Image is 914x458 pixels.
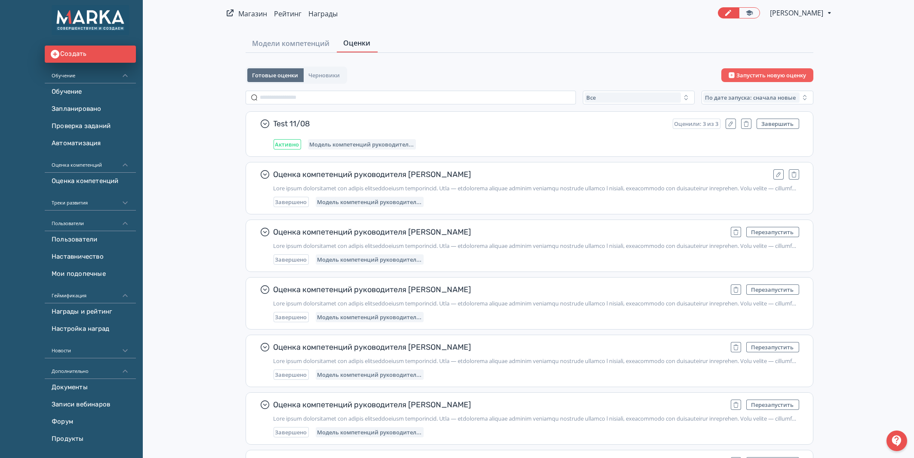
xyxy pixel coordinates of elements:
span: Оценка компетенций руководителя [PERSON_NAME] [274,400,724,410]
span: Завершено [275,314,307,321]
a: Настройка наград [45,321,136,338]
span: Этот опрос предназначен для оценки управленческих компетенций. Цель — объективно оценить уровень ... [274,185,799,192]
button: Завершить [757,119,799,129]
span: Модель компетенций руководителя [317,314,422,321]
img: https://files.teachbase.ru/system/account/50582/logo/medium-f5c71650e90bff48e038c85a25739627.png [52,5,129,35]
span: Этот опрос предназначен для оценки управленческих компетенций. Цель — объективно оценить уровень ... [274,415,799,422]
a: Проверка заданий [45,118,136,135]
a: Обучение [45,83,136,101]
span: Этот опрос предназначен для оценки управленческих компетенций. Цель — объективно оценить уровень ... [274,242,799,249]
div: Оценка компетенций [45,152,136,173]
button: Создать [45,46,136,63]
span: Этот опрос предназначен для оценки управленческих компетенций. Цель — объективно оценить уровень ... [274,357,799,364]
span: Модель компетенций руководителя [317,198,422,205]
button: Черновики [304,68,345,82]
span: Модели компетенций [252,38,330,49]
a: Пользователи [45,231,136,248]
button: Перезапустить [746,400,799,410]
a: Оценка компетенций [45,173,136,190]
button: По дате запуска: сначала новые [702,91,813,104]
div: Пользователи [45,211,136,231]
a: Рейтинг [274,9,302,18]
span: Модель компетенций руководителя (Копия - 11.08.2025 10:56:23) [310,141,414,148]
a: Наставничество [45,248,136,266]
span: Оценка компетенций руководителя [PERSON_NAME] [274,169,766,180]
a: Мои подопечные [45,266,136,283]
span: Завершено [275,429,307,436]
span: Оценка компетенций руководителя [PERSON_NAME] [274,342,724,352]
a: Переключиться в режим ученика [739,7,760,18]
button: Все [583,91,695,104]
span: Активно [275,141,299,148]
span: Оценка компетенций руководителя [PERSON_NAME] [274,227,724,237]
a: Записи вебинаров [45,396,136,413]
span: Готовые оценки [252,72,299,79]
span: Оценка компетенций руководителя [PERSON_NAME] [274,284,724,295]
div: Геймификация [45,283,136,303]
span: Модель компетенций руководителя [317,371,422,378]
span: Черновики [309,72,340,79]
span: Завершено [275,256,307,263]
a: Награды [309,9,338,18]
span: Оценили: 3 из 3 [674,120,719,127]
span: По дате запуска: сначала новые [705,94,796,101]
span: Этот опрос предназначен для оценки управленческих компетенций. Цель — объективно оценить уровень ... [274,300,799,307]
span: Завершено [275,198,307,205]
button: Перезапустить [746,342,799,352]
a: Награды и рейтинг [45,303,136,321]
a: Документы [45,379,136,396]
span: Модель компетенций руководителя [317,256,422,263]
a: Магазин [239,9,268,18]
a: Запланировано [45,101,136,118]
a: Автоматизация [45,135,136,152]
div: Дополнительно [45,358,136,379]
span: Все [586,94,596,101]
span: Test 11/08 [274,119,666,129]
a: Продукты [45,431,136,448]
div: Треки развития [45,190,136,211]
span: Модель компетенций руководителя [317,429,422,436]
a: Форум [45,413,136,431]
div: Новости [45,338,136,358]
button: Запустить новую оценку [721,68,813,82]
div: Обучение [45,63,136,83]
span: Оценки [344,38,371,48]
button: Перезапустить [746,227,799,237]
button: Перезапустить [746,284,799,295]
button: Готовые оценки [247,68,304,82]
span: Завершено [275,371,307,378]
span: Сергей Рогожин [770,8,825,18]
